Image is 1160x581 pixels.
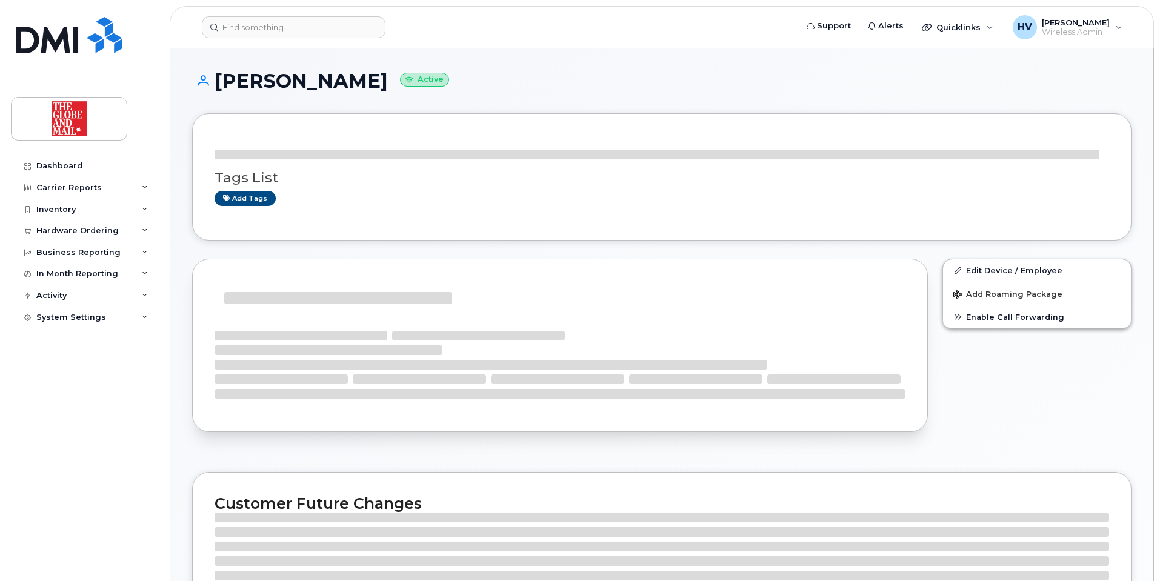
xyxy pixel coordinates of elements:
h1: [PERSON_NAME] [192,70,1132,91]
h2: Customer Future Changes [215,494,1109,513]
span: Enable Call Forwarding [966,313,1064,322]
span: Add Roaming Package [953,290,1062,301]
h3: Tags List [215,170,1109,185]
button: Enable Call Forwarding [943,306,1131,328]
small: Active [400,73,449,87]
button: Add Roaming Package [943,281,1131,306]
a: Add tags [215,191,276,206]
a: Edit Device / Employee [943,259,1131,281]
